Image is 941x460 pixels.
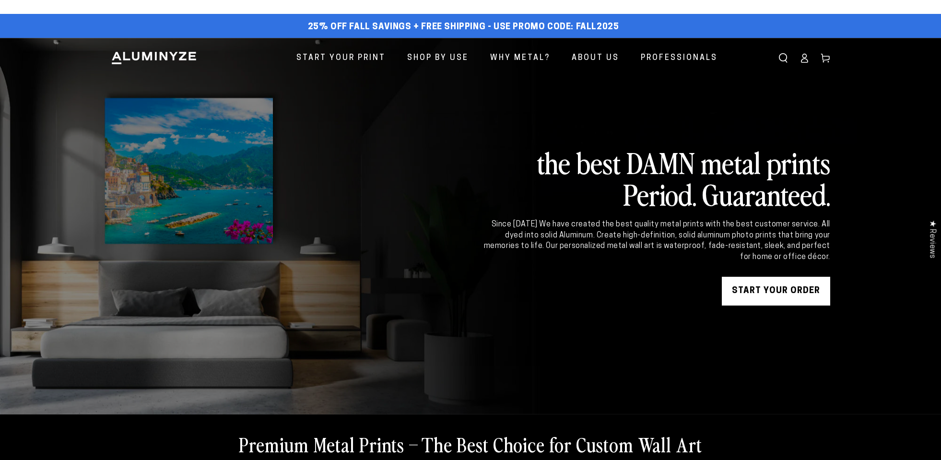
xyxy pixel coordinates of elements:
[482,146,830,210] h2: the best DAMN metal prints Period. Guaranteed.
[572,51,619,65] span: About Us
[308,22,619,33] span: 25% off FALL Savings + Free Shipping - Use Promo Code: FALL2025
[490,51,550,65] span: Why Metal?
[239,432,702,457] h2: Premium Metal Prints – The Best Choice for Custom Wall Art
[111,51,197,65] img: Aluminyze
[923,212,941,266] div: Click to open Judge.me floating reviews tab
[773,47,794,69] summary: Search our site
[400,46,476,71] a: Shop By Use
[483,46,557,71] a: Why Metal?
[722,277,830,306] a: START YOUR Order
[565,46,626,71] a: About Us
[296,51,386,65] span: Start Your Print
[407,51,469,65] span: Shop By Use
[641,51,718,65] span: Professionals
[289,46,393,71] a: Start Your Print
[634,46,725,71] a: Professionals
[482,219,830,262] div: Since [DATE] We have created the best quality metal prints with the best customer service. All dy...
